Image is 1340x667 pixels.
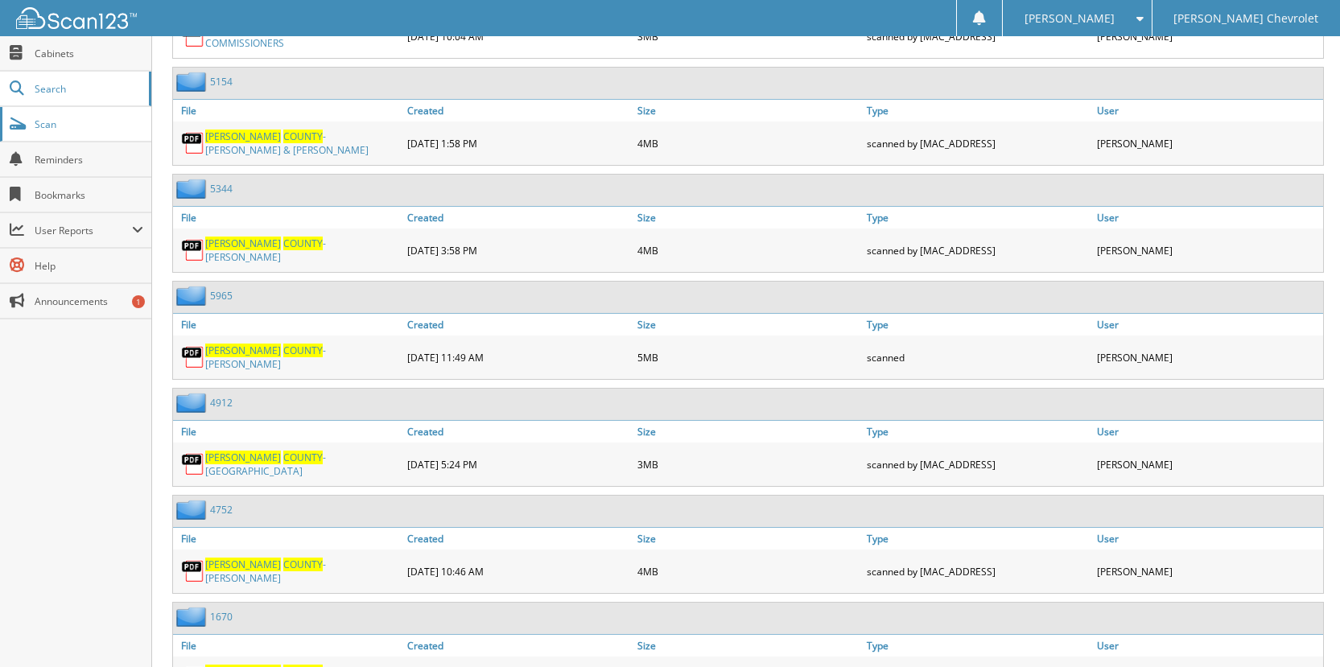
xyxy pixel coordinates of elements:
[403,340,633,375] div: [DATE] 11:49 AM
[35,294,143,308] span: Announcements
[403,528,633,550] a: Created
[210,182,233,196] a: 5344
[283,237,323,250] span: COUNTY
[16,7,137,29] img: scan123-logo-white.svg
[205,558,399,585] a: [PERSON_NAME] COUNTY- [PERSON_NAME]
[1173,14,1318,23] span: [PERSON_NAME] Chevrolet
[176,607,210,627] img: folder2.png
[35,82,141,96] span: Search
[205,558,281,571] span: [PERSON_NAME]
[35,224,132,237] span: User Reports
[403,100,633,121] a: Created
[403,126,633,161] div: [DATE] 1:58 PM
[35,153,143,167] span: Reminders
[283,130,323,143] span: COUNTY
[1093,421,1323,443] a: User
[633,233,864,268] div: 4MB
[35,188,143,202] span: Bookmarks
[863,314,1093,336] a: Type
[173,635,403,657] a: File
[205,237,281,250] span: [PERSON_NAME]
[210,75,233,89] a: 5154
[633,100,864,121] a: Size
[205,130,281,143] span: [PERSON_NAME]
[863,635,1093,657] a: Type
[863,554,1093,589] div: scanned by [MAC_ADDRESS]
[205,130,399,157] a: [PERSON_NAME] COUNTY- [PERSON_NAME] & [PERSON_NAME]
[205,344,281,357] span: [PERSON_NAME]
[633,207,864,229] a: Size
[403,554,633,589] div: [DATE] 10:46 AM
[633,635,864,657] a: Size
[205,344,399,371] a: [PERSON_NAME] COUNTY- [PERSON_NAME]
[181,131,205,155] img: PDF.png
[210,289,233,303] a: 5965
[403,19,633,54] div: [DATE] 10:04 AM
[176,72,210,92] img: folder2.png
[210,396,233,410] a: 4912
[863,447,1093,482] div: scanned by [MAC_ADDRESS]
[173,207,403,229] a: File
[403,421,633,443] a: Created
[283,558,323,571] span: COUNTY
[633,19,864,54] div: 3MB
[1093,19,1323,54] div: [PERSON_NAME]
[633,421,864,443] a: Size
[1093,554,1323,589] div: [PERSON_NAME]
[35,259,143,273] span: Help
[283,344,323,357] span: COUNTY
[863,233,1093,268] div: scanned by [MAC_ADDRESS]
[35,47,143,60] span: Cabinets
[205,451,399,478] a: [PERSON_NAME] COUNTY- [GEOGRAPHIC_DATA]
[1093,126,1323,161] div: [PERSON_NAME]
[403,314,633,336] a: Created
[1093,207,1323,229] a: User
[633,314,864,336] a: Size
[403,233,633,268] div: [DATE] 3:58 PM
[1093,447,1323,482] div: [PERSON_NAME]
[173,421,403,443] a: File
[173,314,403,336] a: File
[205,23,399,50] a: [PERSON_NAME] COUNTYBOARD OF COMMISSIONERS
[132,295,145,308] div: 1
[1093,528,1323,550] a: User
[403,207,633,229] a: Created
[633,447,864,482] div: 3MB
[283,451,323,464] span: COUNTY
[205,451,281,464] span: [PERSON_NAME]
[633,126,864,161] div: 4MB
[176,179,210,199] img: folder2.png
[1093,233,1323,268] div: [PERSON_NAME]
[176,393,210,413] img: folder2.png
[173,528,403,550] a: File
[403,635,633,657] a: Created
[181,559,205,583] img: PDF.png
[863,126,1093,161] div: scanned by [MAC_ADDRESS]
[176,286,210,306] img: folder2.png
[1093,340,1323,375] div: [PERSON_NAME]
[181,345,205,369] img: PDF.png
[1093,100,1323,121] a: User
[35,117,143,131] span: Scan
[210,503,233,517] a: 4752
[1093,635,1323,657] a: User
[181,24,205,48] img: PDF.png
[863,340,1093,375] div: scanned
[403,447,633,482] div: [DATE] 5:24 PM
[1025,14,1115,23] span: [PERSON_NAME]
[863,19,1093,54] div: scanned by [MAC_ADDRESS]
[176,500,210,520] img: folder2.png
[173,100,403,121] a: File
[633,340,864,375] div: 5MB
[863,207,1093,229] a: Type
[205,237,399,264] a: [PERSON_NAME] COUNTY- [PERSON_NAME]
[863,421,1093,443] a: Type
[863,528,1093,550] a: Type
[210,610,233,624] a: 1670
[181,238,205,262] img: PDF.png
[1093,314,1323,336] a: User
[633,554,864,589] div: 4MB
[633,528,864,550] a: Size
[181,452,205,476] img: PDF.png
[863,100,1093,121] a: Type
